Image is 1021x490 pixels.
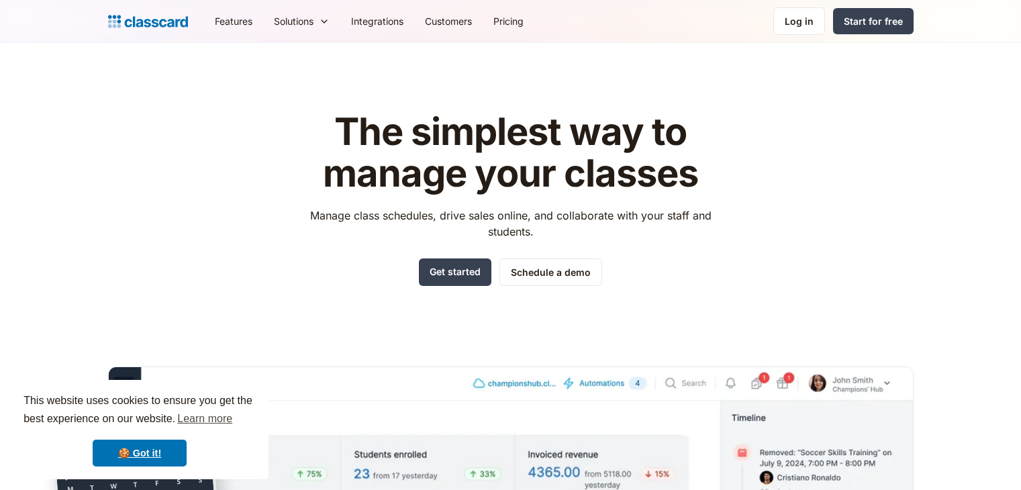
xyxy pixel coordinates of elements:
[785,14,814,28] div: Log in
[340,6,414,36] a: Integrations
[483,6,534,36] a: Pricing
[297,207,724,240] p: Manage class schedules, drive sales online, and collaborate with your staff and students.
[204,6,263,36] a: Features
[274,14,313,28] div: Solutions
[414,6,483,36] a: Customers
[419,258,491,286] a: Get started
[263,6,340,36] div: Solutions
[773,7,825,35] a: Log in
[844,14,903,28] div: Start for free
[93,440,187,467] a: dismiss cookie message
[11,380,269,479] div: cookieconsent
[833,8,914,34] a: Start for free
[499,258,602,286] a: Schedule a demo
[108,12,188,31] a: home
[175,409,234,429] a: learn more about cookies
[23,393,256,429] span: This website uses cookies to ensure you get the best experience on our website.
[297,111,724,194] h1: The simplest way to manage your classes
